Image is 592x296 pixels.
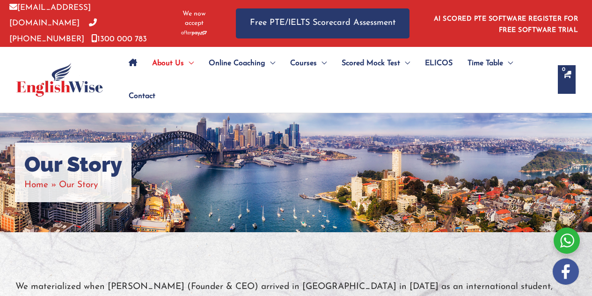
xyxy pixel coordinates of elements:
[400,47,410,80] span: Menu Toggle
[16,63,103,97] img: cropped-ew-logo
[24,181,48,190] a: Home
[317,47,327,80] span: Menu Toggle
[24,177,122,193] nav: Breadcrumbs
[468,47,503,80] span: Time Table
[460,47,520,80] a: Time TableMenu Toggle
[121,47,548,113] nav: Site Navigation: Main Menu
[265,47,275,80] span: Menu Toggle
[209,47,265,80] span: Online Coaching
[434,15,578,34] a: AI SCORED PTE SOFTWARE REGISTER FOR FREE SOFTWARE TRIAL
[342,47,400,80] span: Scored Mock Test
[417,47,460,80] a: ELICOS
[59,181,98,190] span: Our Story
[9,19,97,43] a: [PHONE_NUMBER]
[24,152,122,177] h1: Our Story
[121,80,155,113] a: Contact
[175,9,212,28] span: We now accept
[503,47,513,80] span: Menu Toggle
[290,47,317,80] span: Courses
[553,258,579,285] img: white-facebook.png
[145,47,201,80] a: About UsMenu Toggle
[9,4,91,27] a: [EMAIL_ADDRESS][DOMAIN_NAME]
[425,47,453,80] span: ELICOS
[91,35,147,43] a: 1300 000 783
[129,80,155,113] span: Contact
[558,65,576,94] a: View Shopping Cart, empty
[201,47,283,80] a: Online CoachingMenu Toggle
[428,8,583,38] aside: Header Widget 1
[334,47,417,80] a: Scored Mock TestMenu Toggle
[283,47,334,80] a: CoursesMenu Toggle
[236,8,409,38] a: Free PTE/IELTS Scorecard Assessment
[152,47,184,80] span: About Us
[181,30,207,36] img: Afterpay-Logo
[184,47,194,80] span: Menu Toggle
